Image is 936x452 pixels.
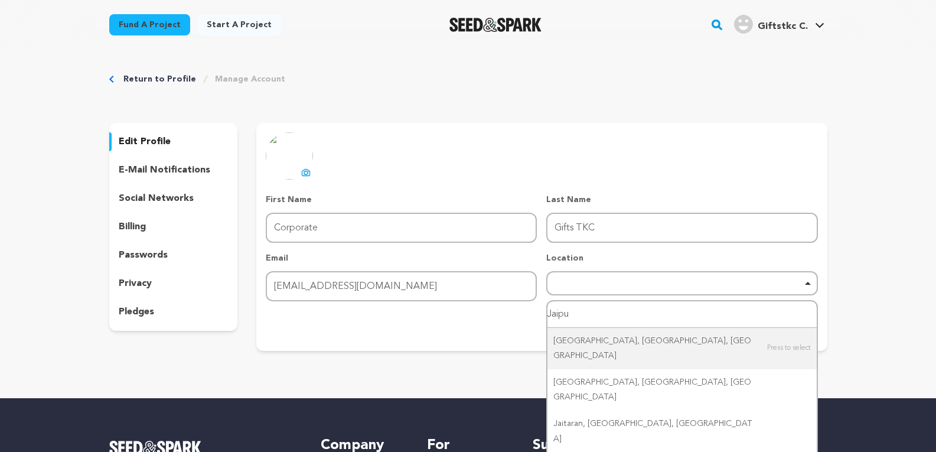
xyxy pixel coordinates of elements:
input: Email [266,271,537,301]
p: First Name [266,194,537,206]
a: Return to Profile [123,73,196,85]
a: Fund a project [109,14,190,35]
p: Email [266,252,537,264]
p: passwords [119,248,168,262]
a: Start a project [197,14,281,35]
span: Giftstkc C.'s Profile [732,12,827,37]
input: Start typing... [547,301,816,328]
div: Giftstkc C.'s Profile [734,15,808,34]
button: pledges [109,303,238,321]
div: Breadcrumb [109,73,827,85]
input: Last Name [546,213,817,243]
button: social networks [109,189,238,208]
p: Last Name [546,194,817,206]
img: Seed&Spark Logo Dark Mode [449,18,542,32]
button: e-mail notifications [109,161,238,180]
p: edit profile [119,135,171,149]
img: user.png [734,15,753,34]
span: Giftstkc C. [758,22,808,31]
div: [GEOGRAPHIC_DATA], [GEOGRAPHIC_DATA], [GEOGRAPHIC_DATA] [547,328,816,369]
a: Manage Account [215,73,285,85]
p: social networks [119,191,194,206]
p: billing [119,220,146,234]
a: Seed&Spark Homepage [449,18,542,32]
div: [GEOGRAPHIC_DATA], [GEOGRAPHIC_DATA], [GEOGRAPHIC_DATA] [547,369,816,411]
div: Jaitaran, [GEOGRAPHIC_DATA], [GEOGRAPHIC_DATA] [547,411,816,452]
p: pledges [119,305,154,319]
p: e-mail notifications [119,163,210,177]
button: privacy [109,274,238,293]
button: edit profile [109,132,238,151]
p: privacy [119,277,152,291]
button: passwords [109,246,238,265]
p: Location [546,252,817,264]
input: First Name [266,213,537,243]
button: billing [109,217,238,236]
a: Giftstkc C.'s Profile [732,12,827,34]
